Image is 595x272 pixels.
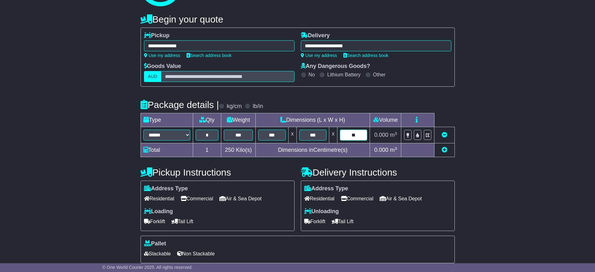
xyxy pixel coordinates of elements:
[301,167,455,177] h4: Delivery Instructions
[193,113,221,127] td: Qty
[304,208,339,215] label: Unloading
[327,72,361,78] label: Lithium Battery
[442,132,447,138] a: Remove this item
[374,147,388,153] span: 0.000
[144,208,173,215] label: Loading
[144,217,165,226] span: Forklift
[141,14,455,24] h4: Begin your quote
[219,194,262,203] span: Air & Sea Depot
[390,132,397,138] span: m
[343,53,388,58] a: Search address book
[288,127,296,143] td: x
[102,265,193,270] span: © One World Courier 2025. All rights reserved.
[172,217,193,226] span: Tail Lift
[253,103,263,110] label: lb/in
[227,103,242,110] label: kg/cm
[301,53,337,58] a: Use my address
[141,100,219,110] h4: Package details |
[141,143,193,157] td: Total
[374,132,388,138] span: 0.000
[301,32,330,39] label: Delivery
[442,147,447,153] a: Add new item
[144,185,188,192] label: Address Type
[141,167,295,177] h4: Pickup Instructions
[193,143,221,157] td: 1
[395,131,397,136] sup: 3
[390,147,397,153] span: m
[144,240,166,247] label: Pallet
[304,194,335,203] span: Residential
[187,53,232,58] a: Search address book
[256,113,370,127] td: Dimensions (L x W x H)
[221,113,256,127] td: Weight
[144,249,171,259] span: Stackable
[309,72,315,78] label: No
[225,147,234,153] span: 250
[395,146,397,151] sup: 3
[304,185,348,192] label: Address Type
[329,127,337,143] td: x
[256,143,370,157] td: Dimensions in Centimetre(s)
[370,113,401,127] td: Volume
[177,249,215,259] span: Non Stackable
[332,217,354,226] span: Tail Lift
[301,63,370,70] label: Any Dangerous Goods?
[144,32,170,39] label: Pickup
[144,63,181,70] label: Goods Value
[144,71,162,82] label: AUD
[181,194,213,203] span: Commercial
[341,194,373,203] span: Commercial
[380,194,422,203] span: Air & Sea Depot
[221,143,256,157] td: Kilo(s)
[141,113,193,127] td: Type
[144,53,180,58] a: Use my address
[304,217,326,226] span: Forklift
[373,72,386,78] label: Other
[144,194,174,203] span: Residential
